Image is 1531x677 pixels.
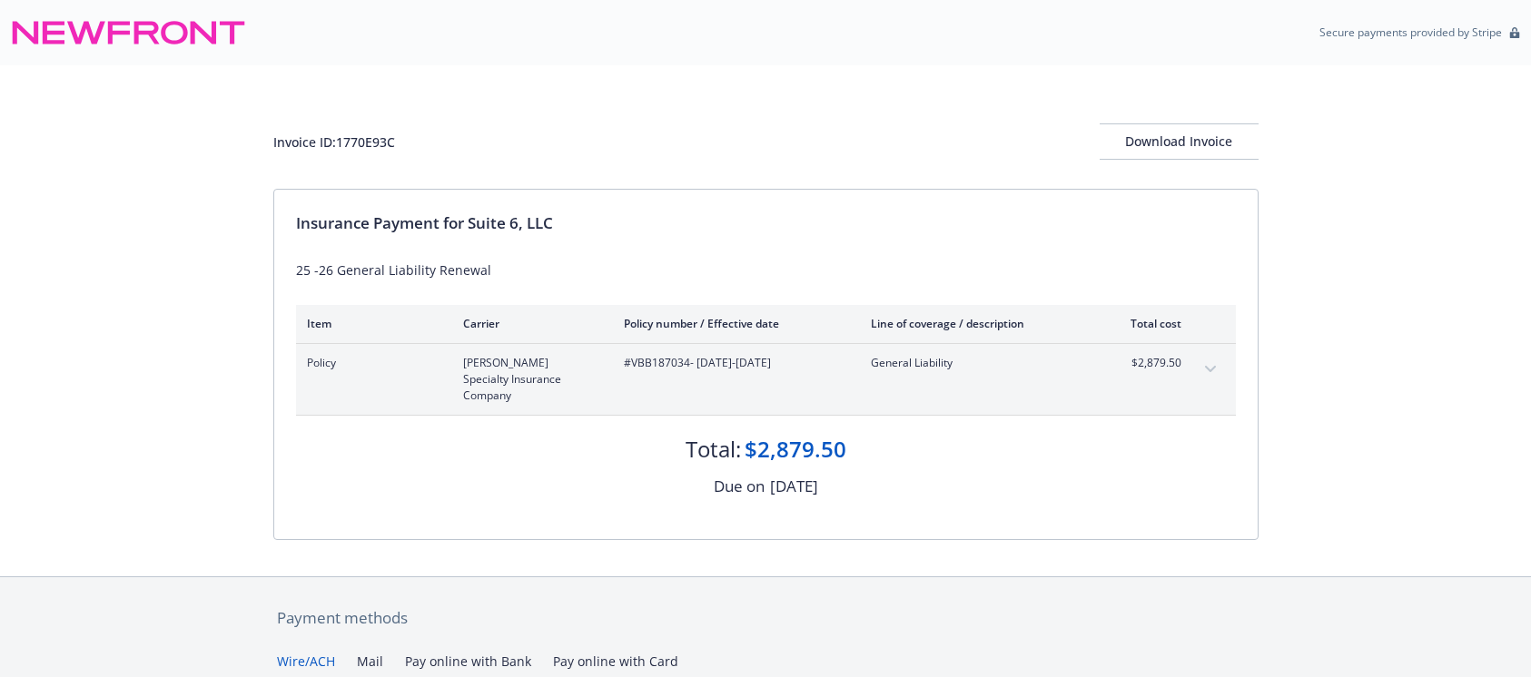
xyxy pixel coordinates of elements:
[277,606,1255,630] div: Payment methods
[1113,316,1181,331] div: Total cost
[624,355,842,371] span: #VBB187034 - [DATE]-[DATE]
[1100,124,1259,159] div: Download Invoice
[307,316,434,331] div: Item
[871,355,1084,371] span: General Liability
[296,344,1236,415] div: Policy[PERSON_NAME] Specialty Insurance Company#VBB187034- [DATE]-[DATE]General Liability$2,879.5...
[1196,355,1225,384] button: expand content
[624,316,842,331] div: Policy number / Effective date
[463,355,595,404] span: [PERSON_NAME] Specialty Insurance Company
[296,211,1236,235] div: Insurance Payment for Suite 6, LLC
[1319,25,1502,40] p: Secure payments provided by Stripe
[770,475,818,498] div: [DATE]
[686,434,741,465] div: Total:
[714,475,765,498] div: Due on
[296,260,1236,280] div: 25 -26 General Liability Renewal
[1113,355,1181,371] span: $2,879.50
[463,316,595,331] div: Carrier
[745,434,846,465] div: $2,879.50
[1100,123,1259,160] button: Download Invoice
[871,316,1084,331] div: Line of coverage / description
[273,132,395,152] div: Invoice ID: 1770E93C
[307,355,434,371] span: Policy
